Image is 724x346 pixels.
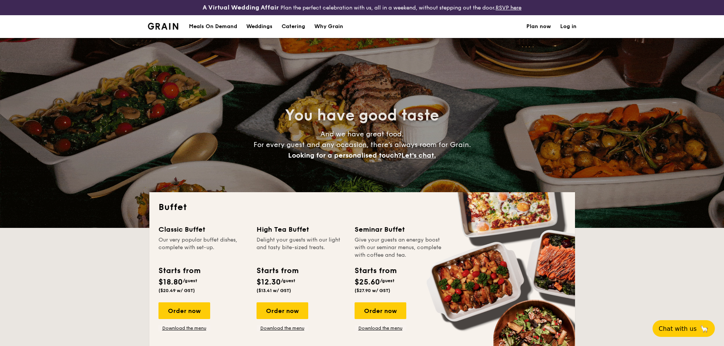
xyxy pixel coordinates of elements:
[158,201,566,213] h2: Buffet
[203,3,279,12] h4: A Virtual Wedding Affair
[246,15,272,38] div: Weddings
[355,325,406,331] a: Download the menu
[257,224,345,235] div: High Tea Buffet
[184,15,242,38] a: Meals On Demand
[310,15,348,38] a: Why Grain
[380,278,394,283] span: /guest
[700,324,709,333] span: 🦙
[257,236,345,259] div: Delight your guests with our light and tasty bite-sized treats.
[653,320,715,337] button: Chat with us🦙
[242,15,277,38] a: Weddings
[143,3,581,12] div: Plan the perfect celebration with us, all in a weekend, without stepping out the door.
[355,288,390,293] span: ($27.90 w/ GST)
[526,15,551,38] a: Plan now
[183,278,197,283] span: /guest
[355,278,380,287] span: $25.60
[257,265,298,276] div: Starts from
[401,151,436,160] span: Let's chat.
[659,325,697,332] span: Chat with us
[257,302,308,319] div: Order now
[355,224,444,235] div: Seminar Buffet
[158,325,210,331] a: Download the menu
[288,151,401,160] span: Looking for a personalised touch?
[253,130,471,160] span: And we have great food. For every guest and any occasion, there’s always room for Grain.
[355,265,396,276] div: Starts from
[282,15,305,38] h1: Catering
[158,224,247,235] div: Classic Buffet
[257,278,281,287] span: $12.30
[257,288,291,293] span: ($13.41 w/ GST)
[314,15,343,38] div: Why Grain
[496,5,521,11] a: RSVP here
[158,265,200,276] div: Starts from
[355,236,444,259] div: Give your guests an energy boost with our seminar menus, complete with coffee and tea.
[158,236,247,259] div: Our very popular buffet dishes, complete with set-up.
[158,302,210,319] div: Order now
[281,278,295,283] span: /guest
[158,288,195,293] span: ($20.49 w/ GST)
[560,15,577,38] a: Log in
[189,15,237,38] div: Meals On Demand
[285,106,439,125] span: You have good taste
[158,278,183,287] span: $18.80
[257,325,308,331] a: Download the menu
[355,302,406,319] div: Order now
[148,23,179,30] img: Grain
[277,15,310,38] a: Catering
[148,23,179,30] a: Logotype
